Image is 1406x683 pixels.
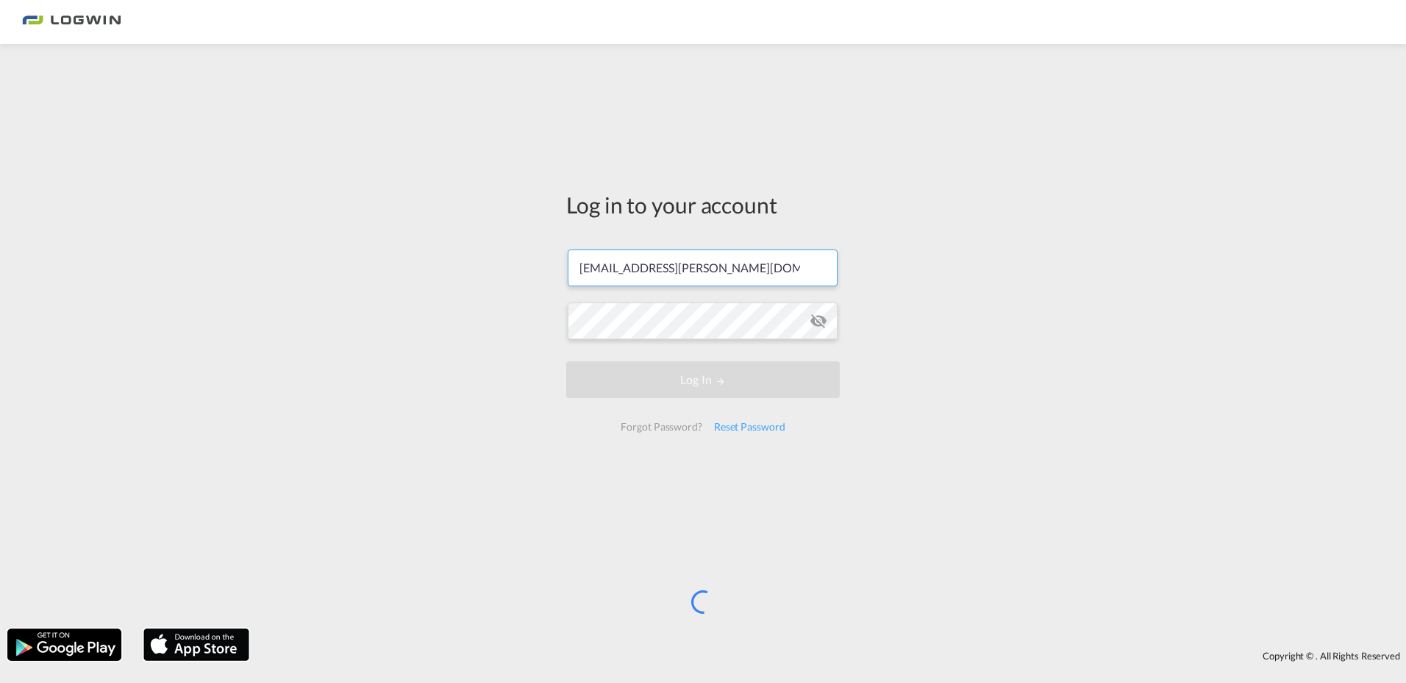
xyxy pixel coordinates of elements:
[810,312,827,330] md-icon: icon-eye-off
[6,627,123,662] img: google.png
[257,643,1406,668] div: Copyright © . All Rights Reserved
[615,414,707,440] div: Forgot Password?
[22,6,121,39] img: bc73a0e0d8c111efacd525e4c8ad7d32.png
[708,414,791,440] div: Reset Password
[566,189,840,220] div: Log in to your account
[568,250,838,286] input: Enter email/phone number
[142,627,251,662] img: apple.png
[566,361,840,398] button: LOGIN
